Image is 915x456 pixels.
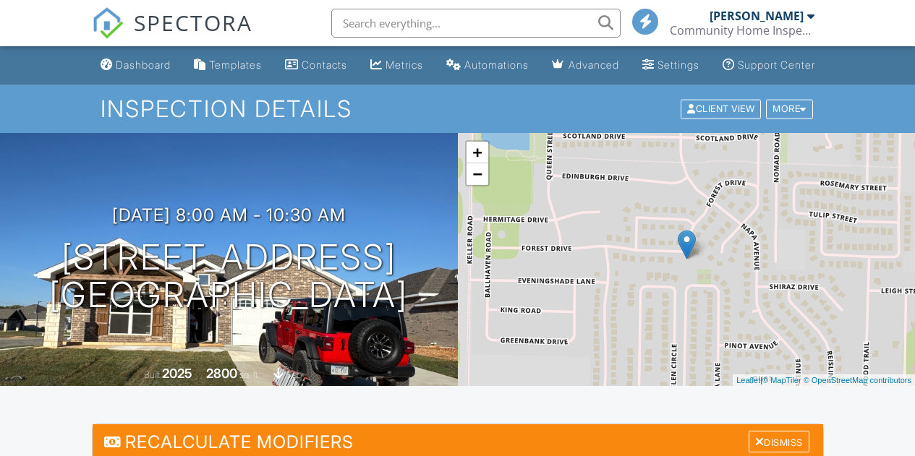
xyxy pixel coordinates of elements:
span: SPECTORA [134,7,252,38]
a: Templates [188,52,268,79]
div: Automations [464,59,529,71]
div: Dashboard [116,59,171,71]
a: Zoom in [467,142,488,163]
img: The Best Home Inspection Software - Spectora [92,7,124,39]
h3: [DATE] 8:00 am - 10:30 am [112,205,346,225]
a: Automations (Basic) [441,52,535,79]
div: More [766,99,813,119]
div: Dismiss [749,431,809,453]
a: Support Center [717,52,821,79]
a: © OpenStreetMap contributors [804,376,911,384]
div: 2800 [206,366,237,381]
span: sq. ft. [239,369,260,380]
div: Settings [657,59,699,71]
a: Dashboard [95,52,176,79]
a: Metrics [365,52,429,79]
a: © MapTiler [762,376,801,384]
div: Client View [681,99,761,119]
a: Settings [637,52,705,79]
span: Built [144,369,160,380]
a: Advanced [546,52,625,79]
div: Support Center [738,59,815,71]
div: Advanced [569,59,619,71]
h1: Inspection Details [101,96,814,121]
a: Contacts [279,52,353,79]
div: [PERSON_NAME] [710,9,804,23]
div: | [733,374,915,387]
span: slab [286,369,302,380]
a: Zoom out [467,163,488,185]
a: Client View [679,103,765,113]
div: Contacts [302,59,347,71]
a: Leaflet [736,376,760,384]
div: Metrics [386,59,423,71]
a: SPECTORA [92,20,252,50]
div: Community Home Inspections [670,23,814,38]
div: Templates [209,59,262,71]
h1: [STREET_ADDRESS] [GEOGRAPHIC_DATA] [49,238,408,315]
input: Search everything... [331,9,621,38]
div: 2025 [162,366,192,381]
